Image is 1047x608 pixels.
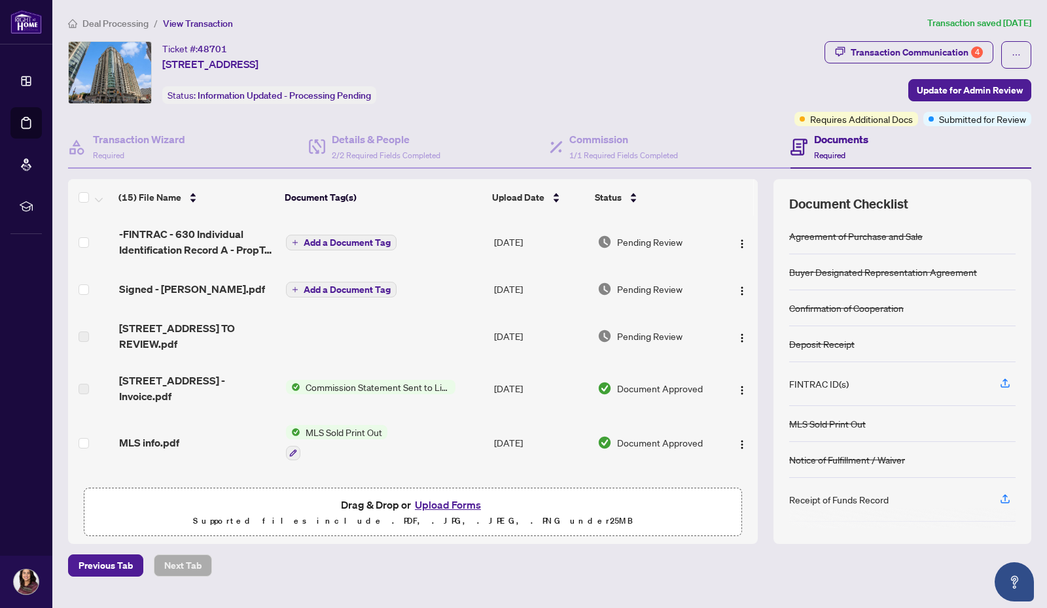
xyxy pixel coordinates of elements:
[10,10,42,34] img: logo
[810,112,913,126] span: Requires Additional Docs
[154,16,158,31] li: /
[14,569,39,594] img: Profile Icon
[597,329,612,343] img: Document Status
[119,435,179,450] span: MLS info.pdf
[789,452,905,467] div: Notice of Fulfillment / Waiver
[198,43,227,55] span: 48701
[617,329,683,343] span: Pending Review
[286,282,397,297] button: Add a Document Tag
[789,195,908,213] span: Document Checklist
[489,414,592,471] td: [DATE]
[286,235,397,250] button: Add a Document Tag
[732,279,753,299] button: Logo
[737,385,747,396] img: Logo
[286,481,376,516] button: Status IconDeposit Receipt
[617,235,683,249] span: Pending Review
[789,229,923,243] div: Agreement of Purchase and Sale
[569,131,678,147] h4: Commission
[84,488,741,537] span: Drag & Drop orUpload FormsSupported files include .PDF, .JPG, .JPEG, .PNG under25MB
[737,239,747,249] img: Logo
[590,179,718,216] th: Status
[617,435,703,450] span: Document Approved
[789,492,889,507] div: Receipt of Funds Record
[292,239,298,246] span: plus
[737,286,747,296] img: Logo
[92,513,734,529] p: Supported files include .PDF, .JPG, .JPEG, .PNG under 25 MB
[162,86,376,104] div: Status:
[789,416,866,431] div: MLS Sold Print Out
[489,216,592,268] td: [DATE]
[814,150,845,160] span: Required
[118,190,181,205] span: (15) File Name
[279,179,487,216] th: Document Tag(s)
[93,131,185,147] h4: Transaction Wizard
[119,373,275,404] span: [STREET_ADDRESS] - Invoice.pdf
[995,562,1034,601] button: Open asap
[595,190,622,205] span: Status
[917,80,1023,101] span: Update for Admin Review
[341,496,485,513] span: Drag & Drop or
[286,380,455,394] button: Status IconCommission Statement Sent to Listing Brokerage
[68,19,77,28] span: home
[119,281,265,297] span: Signed - [PERSON_NAME].pdf
[732,326,753,346] button: Logo
[492,190,544,205] span: Upload Date
[814,131,868,147] h4: Documents
[1012,50,1021,59] span: ellipsis
[789,265,977,279] div: Buyer Designated Representation Agreement
[617,282,683,296] span: Pending Review
[789,301,904,315] div: Confirmation of Cooperation
[119,226,275,258] span: -FINTRAC - 630 Individual Identification Record A - PropTx-OREA_[DATE] 17_17_02.pdf
[292,286,298,293] span: plus
[198,90,371,101] span: Information Updated - Processing Pending
[154,554,212,577] button: Next Tab
[332,131,440,147] h4: Details & People
[789,377,849,391] div: FINTRAC ID(s)
[119,320,275,352] span: [STREET_ADDRESS] TO REVIEW.pdf
[597,282,612,296] img: Document Status
[487,179,590,216] th: Upload Date
[489,268,592,310] td: [DATE]
[597,381,612,396] img: Document Status
[617,381,703,396] span: Document Approved
[732,432,753,453] button: Logo
[286,380,300,394] img: Status Icon
[927,16,1031,31] article: Transaction saved [DATE]
[300,481,376,496] span: Deposit Receipt
[286,481,300,496] img: Status Icon
[489,471,592,527] td: [DATE]
[908,79,1031,101] button: Update for Admin Review
[162,56,258,72] span: [STREET_ADDRESS]
[69,42,151,103] img: IMG-X12219090_1.jpg
[569,150,678,160] span: 1/1 Required Fields Completed
[732,378,753,399] button: Logo
[163,18,233,29] span: View Transaction
[286,234,397,251] button: Add a Document Tag
[971,46,983,58] div: 4
[79,555,133,576] span: Previous Tab
[489,362,592,414] td: [DATE]
[93,150,124,160] span: Required
[737,439,747,450] img: Logo
[300,425,387,439] span: MLS Sold Print Out
[737,333,747,343] img: Logo
[597,435,612,450] img: Document Status
[411,496,485,513] button: Upload Forms
[332,150,440,160] span: 2/2 Required Fields Completed
[162,41,227,56] div: Ticket #:
[489,310,592,362] td: [DATE]
[304,285,391,294] span: Add a Document Tag
[113,179,279,216] th: (15) File Name
[82,18,149,29] span: Deal Processing
[286,425,387,460] button: Status IconMLS Sold Print Out
[597,235,612,249] img: Document Status
[286,281,397,298] button: Add a Document Tag
[851,42,983,63] div: Transaction Communication
[825,41,993,63] button: Transaction Communication4
[789,337,855,351] div: Deposit Receipt
[939,112,1026,126] span: Submitted for Review
[286,425,300,439] img: Status Icon
[68,554,143,577] button: Previous Tab
[300,380,455,394] span: Commission Statement Sent to Listing Brokerage
[732,231,753,252] button: Logo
